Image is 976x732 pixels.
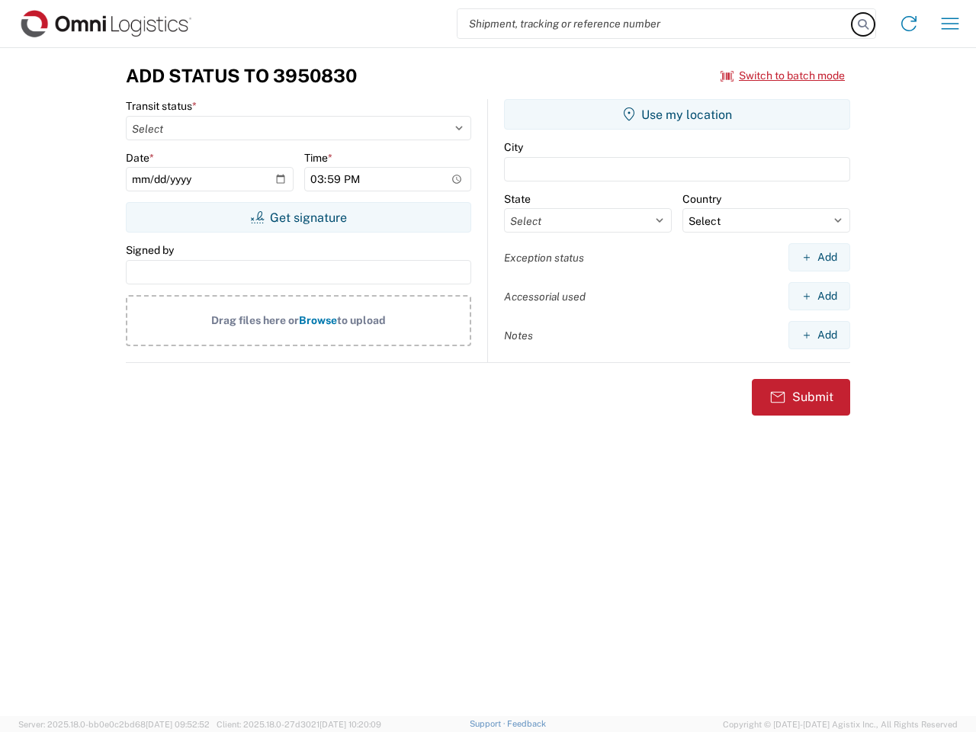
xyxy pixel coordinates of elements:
[217,720,381,729] span: Client: 2025.18.0-27d3021
[211,314,299,326] span: Drag files here or
[504,329,533,342] label: Notes
[319,720,381,729] span: [DATE] 10:20:09
[507,719,546,728] a: Feedback
[299,314,337,326] span: Browse
[337,314,386,326] span: to upload
[304,151,332,165] label: Time
[126,65,357,87] h3: Add Status to 3950830
[457,9,852,38] input: Shipment, tracking or reference number
[126,99,197,113] label: Transit status
[721,63,845,88] button: Switch to batch mode
[752,379,850,416] button: Submit
[470,719,508,728] a: Support
[126,243,174,257] label: Signed by
[504,290,586,303] label: Accessorial used
[788,321,850,349] button: Add
[146,720,210,729] span: [DATE] 09:52:52
[788,282,850,310] button: Add
[18,720,210,729] span: Server: 2025.18.0-bb0e0c2bd68
[788,243,850,271] button: Add
[126,151,154,165] label: Date
[126,202,471,233] button: Get signature
[723,718,958,731] span: Copyright © [DATE]-[DATE] Agistix Inc., All Rights Reserved
[504,192,531,206] label: State
[504,99,850,130] button: Use my location
[504,140,523,154] label: City
[504,251,584,265] label: Exception status
[682,192,721,206] label: Country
